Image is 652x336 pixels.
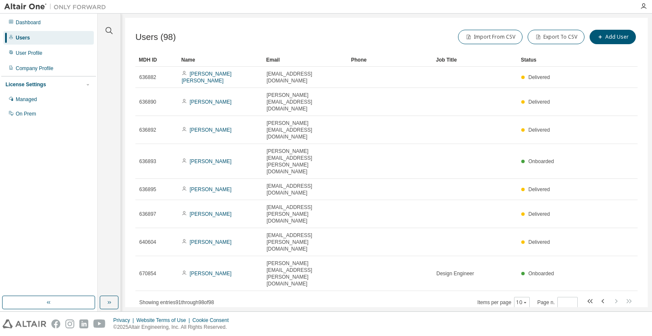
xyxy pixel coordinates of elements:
[190,158,232,164] a: [PERSON_NAME]
[139,211,156,217] span: 636897
[267,232,344,252] span: [EMAIL_ADDRESS][PERSON_NAME][DOMAIN_NAME]
[182,71,231,84] a: [PERSON_NAME] [PERSON_NAME]
[528,186,550,192] span: Delivered
[16,65,53,72] div: Company Profile
[190,271,232,277] a: [PERSON_NAME]
[528,99,550,105] span: Delivered
[16,50,42,56] div: User Profile
[113,317,136,324] div: Privacy
[351,53,429,67] div: Phone
[267,148,344,175] span: [PERSON_NAME][EMAIL_ADDRESS][PERSON_NAME][DOMAIN_NAME]
[590,30,636,44] button: Add User
[113,324,234,331] p: © 2025 Altair Engineering, Inc. All Rights Reserved.
[181,53,259,67] div: Name
[267,183,344,196] span: [EMAIL_ADDRESS][DOMAIN_NAME]
[139,74,156,81] span: 636882
[51,319,60,328] img: facebook.svg
[190,127,232,133] a: [PERSON_NAME]
[139,158,156,165] span: 636893
[190,99,232,105] a: [PERSON_NAME]
[6,81,46,88] div: License Settings
[267,92,344,112] span: [PERSON_NAME][EMAIL_ADDRESS][DOMAIN_NAME]
[16,96,37,103] div: Managed
[436,270,474,277] span: Design Engineer
[65,319,74,328] img: instagram.svg
[478,297,530,308] span: Items per page
[436,53,514,67] div: Job Title
[190,239,232,245] a: [PERSON_NAME]
[528,127,550,133] span: Delivered
[528,74,550,80] span: Delivered
[267,71,344,84] span: [EMAIL_ADDRESS][DOMAIN_NAME]
[16,110,36,117] div: On Prem
[135,32,176,42] span: Users (98)
[139,299,214,305] span: Showing entries 91 through 98 of 98
[139,239,156,246] span: 640604
[528,239,550,245] span: Delivered
[516,299,528,306] button: 10
[190,186,232,192] a: [PERSON_NAME]
[139,53,174,67] div: MDH ID
[267,120,344,140] span: [PERSON_NAME][EMAIL_ADDRESS][DOMAIN_NAME]
[139,99,156,105] span: 636890
[3,319,46,328] img: altair_logo.svg
[521,53,593,67] div: Status
[190,211,232,217] a: [PERSON_NAME]
[93,319,106,328] img: youtube.svg
[267,260,344,287] span: [PERSON_NAME][EMAIL_ADDRESS][PERSON_NAME][DOMAIN_NAME]
[136,317,192,324] div: Website Terms of Use
[528,271,554,277] span: Onboarded
[192,317,233,324] div: Cookie Consent
[16,34,30,41] div: Users
[139,127,156,133] span: 636892
[528,158,554,164] span: Onboarded
[458,30,523,44] button: Import From CSV
[537,297,578,308] span: Page n.
[16,19,41,26] div: Dashboard
[528,211,550,217] span: Delivered
[267,204,344,224] span: [EMAIL_ADDRESS][PERSON_NAME][DOMAIN_NAME]
[4,3,110,11] img: Altair One
[139,186,156,193] span: 636895
[139,270,156,277] span: 670854
[266,53,344,67] div: Email
[528,30,585,44] button: Export To CSV
[79,319,88,328] img: linkedin.svg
